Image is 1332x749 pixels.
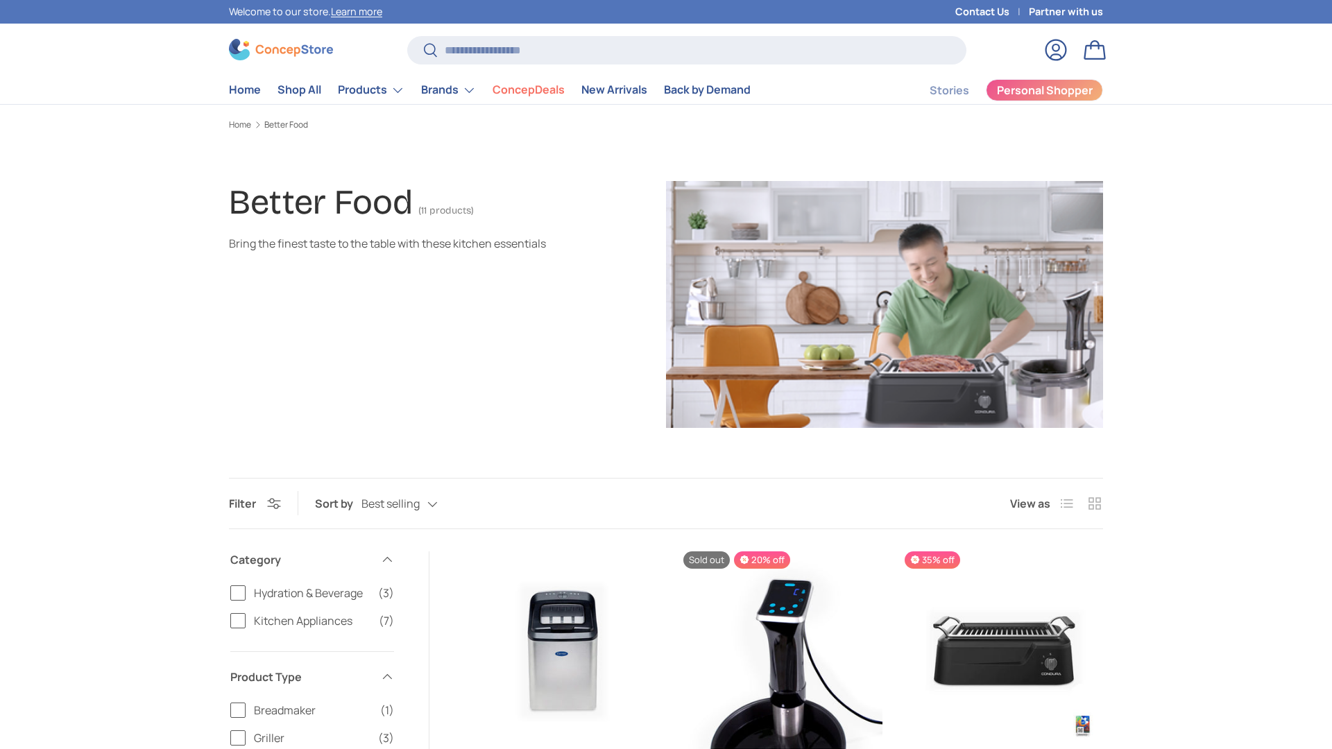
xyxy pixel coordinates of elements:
[493,76,565,103] a: ConcepDeals
[331,5,382,18] a: Learn more
[378,585,394,601] span: (3)
[930,77,969,104] a: Stories
[330,76,413,104] summary: Products
[254,585,370,601] span: Hydration & Beverage
[230,551,372,568] span: Category
[264,121,308,129] a: Better Food
[254,730,370,746] span: Griller
[413,76,484,104] summary: Brands
[664,76,751,103] a: Back by Demand
[229,4,382,19] p: Welcome to our store.
[997,85,1093,96] span: Personal Shopper
[230,535,394,585] summary: Category
[254,612,370,629] span: Kitchen Appliances
[361,497,420,510] span: Best selling
[229,496,281,511] button: Filter
[986,79,1103,101] a: Personal Shopper
[378,730,394,746] span: (3)
[683,551,730,569] span: Sold out
[229,496,256,511] span: Filter
[380,702,394,718] span: (1)
[896,76,1103,104] nav: Secondary
[905,551,960,569] span: 35% off
[379,612,394,629] span: (7)
[955,4,1029,19] a: Contact Us
[421,76,476,104] a: Brands
[229,119,1103,131] nav: Breadcrumbs
[230,652,394,702] summary: Product Type
[734,551,790,569] span: 20% off
[1029,4,1103,19] a: Partner with us
[315,495,361,512] label: Sort by
[1010,495,1050,512] span: View as
[229,76,751,104] nav: Primary
[666,181,1103,428] img: Better Food
[277,76,321,103] a: Shop All
[229,76,261,103] a: Home
[254,702,372,718] span: Breadmaker
[229,121,251,129] a: Home
[229,182,413,223] h1: Better Food
[581,76,647,103] a: New Arrivals
[230,669,372,685] span: Product Type
[229,39,333,60] img: ConcepStore
[229,235,588,252] div: Bring the finest taste to the table with these kitchen essentials
[361,492,466,516] button: Best selling
[338,76,404,104] a: Products
[418,205,474,216] span: (11 products)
